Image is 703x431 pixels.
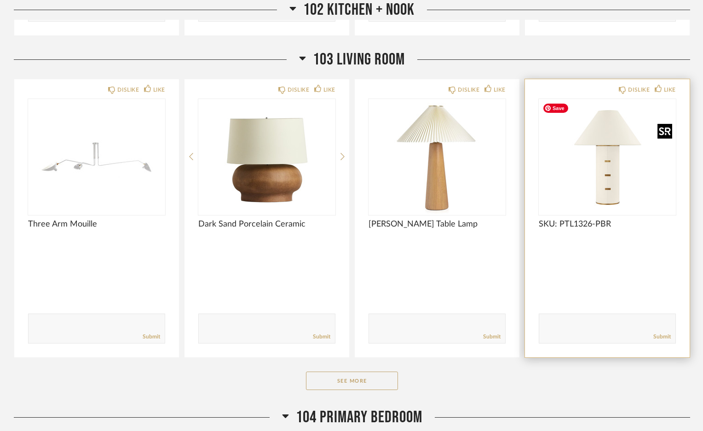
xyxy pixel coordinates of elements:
span: Save [543,104,568,113]
button: See More [306,372,398,390]
div: DISLIKE [458,85,479,94]
span: Three Arm Mouille [28,219,165,229]
div: DISLIKE [628,85,650,94]
span: 103 Living Room [313,50,405,70]
span: SKU: PTL1326-PBR [539,219,676,229]
span: Dark Sand Porcelain Ceramic [198,219,335,229]
a: Submit [313,333,330,341]
div: LIKE [323,85,335,94]
div: DISLIKE [117,85,139,94]
div: LIKE [153,85,165,94]
a: Submit [143,333,160,341]
div: DISLIKE [288,85,309,94]
img: undefined [369,99,506,214]
img: undefined [28,99,165,214]
img: undefined [539,99,676,214]
div: LIKE [664,85,676,94]
span: [PERSON_NAME] Table Lamp [369,219,506,229]
a: Submit [653,333,671,341]
span: 104 Primary Bedroom [296,408,422,427]
div: LIKE [494,85,506,94]
a: Submit [483,333,501,341]
img: undefined [198,99,335,214]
